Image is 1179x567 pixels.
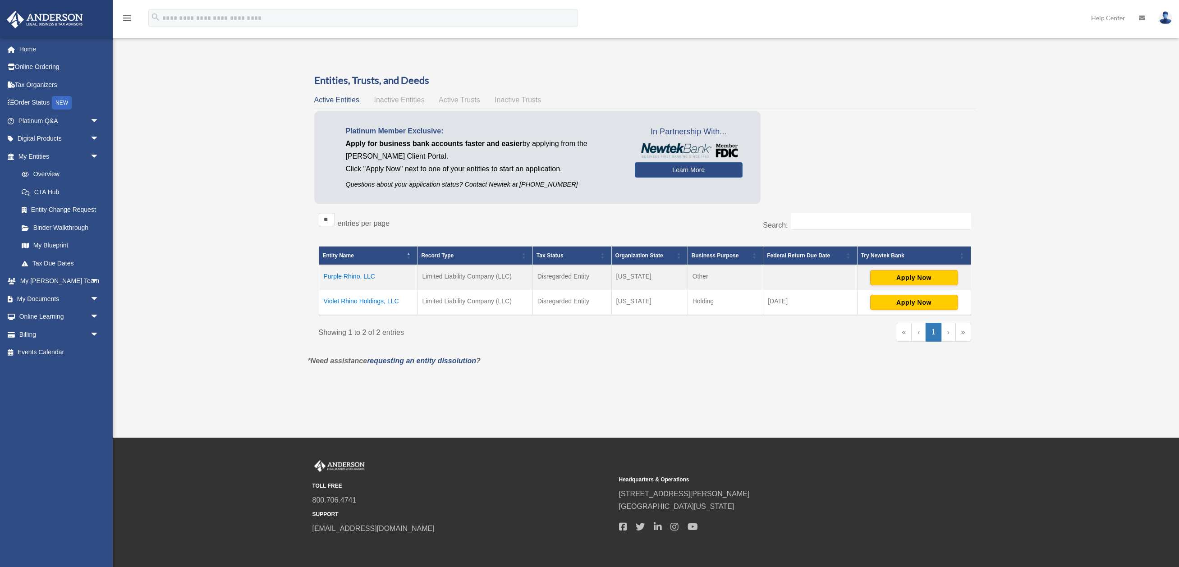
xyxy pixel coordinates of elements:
[6,94,113,112] a: Order StatusNEW
[52,96,72,110] div: NEW
[312,510,613,519] small: SUPPORT
[90,112,108,130] span: arrow_drop_down
[90,130,108,148] span: arrow_drop_down
[122,16,133,23] a: menu
[763,221,788,229] label: Search:
[312,496,357,504] a: 800.706.4741
[6,272,113,290] a: My [PERSON_NAME] Teamarrow_drop_down
[870,295,958,310] button: Apply Now
[6,130,113,148] a: Digital Productsarrow_drop_down
[346,179,621,190] p: Questions about your application status? Contact Newtek at [PHONE_NUMBER]
[314,73,976,87] h3: Entities, Trusts, and Deeds
[861,250,957,261] div: Try Newtek Bank
[6,40,113,58] a: Home
[6,308,113,326] a: Online Learningarrow_drop_down
[308,357,481,365] em: *Need assistance ?
[619,475,919,485] small: Headquarters & Operations
[532,246,611,265] th: Tax Status: Activate to sort
[346,125,621,137] p: Platinum Member Exclusive:
[611,290,688,315] td: [US_STATE]
[90,147,108,166] span: arrow_drop_down
[90,325,108,344] span: arrow_drop_down
[926,323,941,342] a: 1
[692,252,739,259] span: Business Purpose
[367,357,476,365] a: requesting an entity dissolution
[319,246,417,265] th: Entity Name: Activate to invert sorting
[619,490,750,498] a: [STREET_ADDRESS][PERSON_NAME]
[635,125,743,139] span: In Partnership With...
[90,272,108,291] span: arrow_drop_down
[611,246,688,265] th: Organization State: Activate to sort
[314,96,359,104] span: Active Entities
[6,76,113,94] a: Tax Organizers
[417,290,532,315] td: Limited Liability Company (LLC)
[912,323,926,342] a: Previous
[6,290,113,308] a: My Documentsarrow_drop_down
[6,147,108,165] a: My Entitiesarrow_drop_down
[6,325,113,343] a: Billingarrow_drop_down
[6,58,113,76] a: Online Ordering
[319,323,638,339] div: Showing 1 to 2 of 2 entries
[763,290,857,315] td: [DATE]
[13,237,108,255] a: My Blueprint
[1159,11,1172,24] img: User Pic
[4,11,86,28] img: Anderson Advisors Platinum Portal
[346,163,621,175] p: Click "Apply Now" next to one of your entities to start an application.
[635,162,743,178] a: Learn More
[90,308,108,326] span: arrow_drop_down
[615,252,663,259] span: Organization State
[619,503,734,510] a: [GEOGRAPHIC_DATA][US_STATE]
[13,254,108,272] a: Tax Due Dates
[319,265,417,290] td: Purple Rhino, LLC
[346,137,621,163] p: by applying from the [PERSON_NAME] Client Portal.
[6,343,113,361] a: Events Calendar
[312,481,613,491] small: TOLL FREE
[688,246,763,265] th: Business Purpose: Activate to sort
[532,290,611,315] td: Disregarded Entity
[857,246,971,265] th: Try Newtek Bank : Activate to sort
[346,140,523,147] span: Apply for business bank accounts faster and easier
[374,96,424,104] span: Inactive Entities
[763,246,857,265] th: Federal Return Due Date: Activate to sort
[323,252,354,259] span: Entity Name
[13,201,108,219] a: Entity Change Request
[611,265,688,290] td: [US_STATE]
[955,323,971,342] a: Last
[312,525,435,532] a: [EMAIL_ADDRESS][DOMAIN_NAME]
[13,165,104,183] a: Overview
[870,270,958,285] button: Apply Now
[421,252,454,259] span: Record Type
[439,96,480,104] span: Active Trusts
[639,143,738,158] img: NewtekBankLogoSM.png
[151,12,161,22] i: search
[417,246,532,265] th: Record Type: Activate to sort
[90,290,108,308] span: arrow_drop_down
[338,219,390,227] label: entries per page
[122,13,133,23] i: menu
[941,323,955,342] a: Next
[767,252,830,259] span: Federal Return Due Date
[896,323,912,342] a: First
[319,290,417,315] td: Violet Rhino Holdings, LLC
[6,112,113,130] a: Platinum Q&Aarrow_drop_down
[13,219,108,237] a: Binder Walkthrough
[13,183,108,201] a: CTA Hub
[537,252,564,259] span: Tax Status
[312,460,367,472] img: Anderson Advisors Platinum Portal
[688,290,763,315] td: Holding
[688,265,763,290] td: Other
[495,96,541,104] span: Inactive Trusts
[417,265,532,290] td: Limited Liability Company (LLC)
[532,265,611,290] td: Disregarded Entity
